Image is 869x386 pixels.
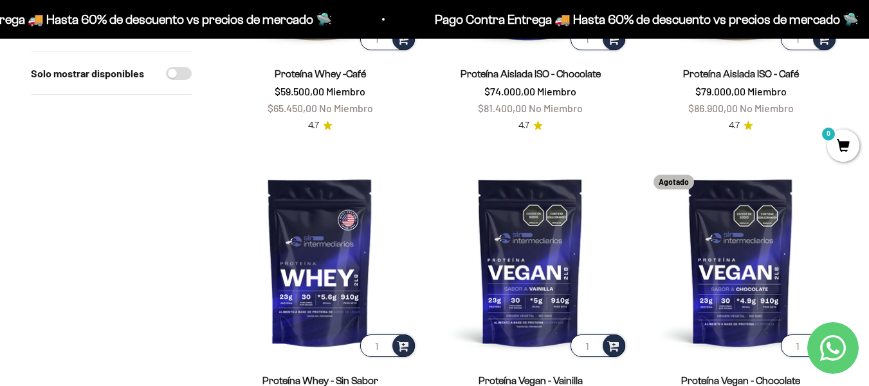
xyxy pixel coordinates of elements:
mark: 0 [821,126,836,142]
p: Pago Contra Entrega 🚚 Hasta 60% de descuento vs precios de mercado 🛸 [434,9,857,30]
a: Proteína Whey -Café [275,68,366,79]
span: 4.7 [308,119,319,133]
span: Miembro [326,85,365,97]
a: 4.74.7 de 5.0 estrellas [729,119,753,133]
a: 4.74.7 de 5.0 estrellas [518,119,543,133]
span: No Miembro [740,102,794,114]
span: No Miembro [319,102,373,114]
span: No Miembro [529,102,583,114]
span: $65.450,00 [268,102,317,114]
a: Proteína Vegan - Vainilla [479,375,583,386]
span: Miembro [537,85,576,97]
span: $59.500,00 [275,85,324,97]
a: Proteína Vegan - Chocolate [681,375,800,386]
a: Proteína Aislada ISO - Café [683,68,799,79]
a: 0 [827,140,859,154]
span: $74.000,00 [484,85,535,97]
a: Proteína Whey - Sin Sabor [262,375,378,386]
span: $86.900,00 [688,102,738,114]
span: 4.7 [729,119,740,133]
a: 4.74.7 de 5.0 estrellas [308,119,333,133]
label: Solo mostrar disponibles [31,65,144,82]
span: $79.000,00 [695,85,746,97]
span: $81.400,00 [478,102,527,114]
a: Proteína Aislada ISO - Chocolate [461,68,601,79]
span: Miembro [747,85,787,97]
span: 4.7 [518,119,529,133]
